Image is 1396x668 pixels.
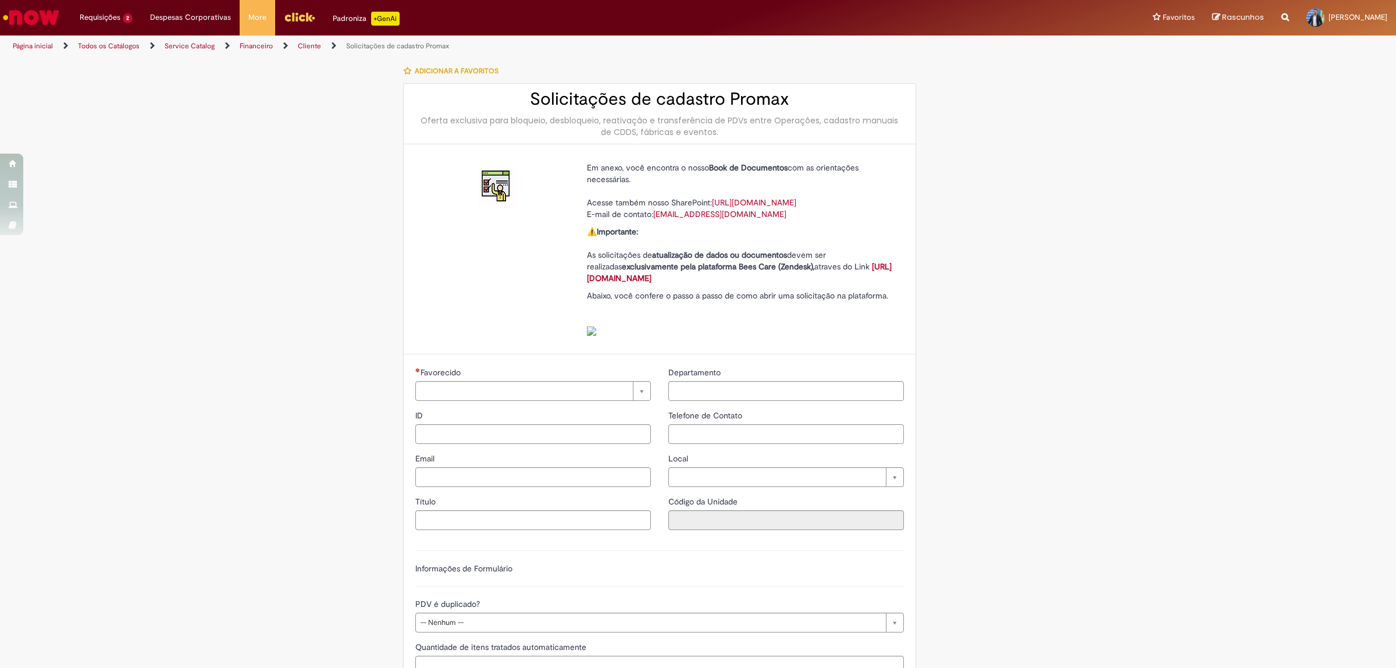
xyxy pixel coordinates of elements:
[1222,12,1264,23] span: Rascunhos
[1212,12,1264,23] a: Rascunhos
[587,226,895,284] p: ⚠️ As solicitações de devem ser realizadas atraves do Link
[9,35,922,57] ul: Trilhas de página
[403,59,505,83] button: Adicionar a Favoritos
[1163,12,1195,23] span: Favoritos
[668,410,745,421] span: Telefone de Contato
[622,261,814,272] strong: exclusivamente pela plataforma Bees Care (Zendesk),
[13,41,53,51] a: Página inicial
[165,41,215,51] a: Service Catalog
[78,41,140,51] a: Todos os Catálogos
[709,162,788,173] strong: Book de Documentos
[478,168,515,205] img: Solicitações de cadastro Promax
[415,410,425,421] span: ID
[415,66,498,76] span: Adicionar a Favoritos
[421,613,880,632] span: -- Nenhum --
[415,467,651,487] input: Email
[150,12,231,23] span: Despesas Corporativas
[415,599,482,609] span: PDV é duplicado?
[587,326,596,336] img: sys_attachment.do
[668,453,690,464] span: Local
[415,381,651,401] a: Limpar campo Favorecido
[668,424,904,444] input: Telefone de Contato
[415,368,421,372] span: Necessários
[668,510,904,530] input: Código da Unidade
[652,250,787,260] strong: atualização de dados ou documentos
[668,381,904,401] input: Departamento
[668,467,904,487] a: Limpar campo Local
[415,496,438,507] span: Título
[415,90,904,109] h2: Solicitações de cadastro Promax
[415,642,589,652] span: Quantidade de itens tratados automaticamente
[587,162,895,220] p: Em anexo, você encontra o nosso com as orientações necessárias. Acesse também nosso SharePoint: E...
[597,226,638,237] strong: Importante:
[712,197,796,208] a: [URL][DOMAIN_NAME]
[248,12,266,23] span: More
[415,424,651,444] input: ID
[421,367,463,378] span: Necessários - Favorecido
[415,563,512,574] label: Informações de Formulário
[668,367,723,378] span: Departamento
[653,209,786,219] a: [EMAIL_ADDRESS][DOMAIN_NAME]
[415,510,651,530] input: Título
[587,261,892,283] a: [URL][DOMAIN_NAME]
[415,453,437,464] span: Email
[240,41,273,51] a: Financeiro
[80,12,120,23] span: Requisições
[668,496,740,507] label: Somente leitura - Código da Unidade
[346,41,449,51] a: Solicitações de cadastro Promax
[415,115,904,138] div: Oferta exclusiva para bloqueio, desbloqueio, reativação e transferência de PDVs entre Operações, ...
[284,8,315,26] img: click_logo_yellow_360x200.png
[587,290,895,336] p: Abaixo, você confere o passo a passo de como abrir uma solicitação na plataforma.
[371,12,400,26] p: +GenAi
[333,12,400,26] div: Padroniza
[1,6,61,29] img: ServiceNow
[1329,12,1387,22] span: [PERSON_NAME]
[298,41,321,51] a: Cliente
[123,13,133,23] span: 2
